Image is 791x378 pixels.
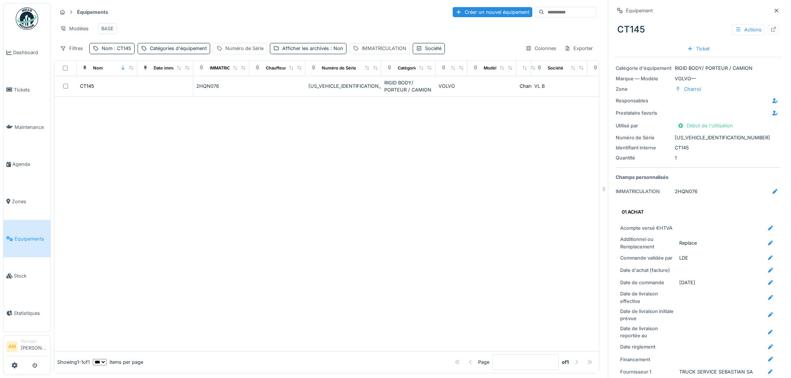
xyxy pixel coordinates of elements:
[616,154,781,161] div: 1
[16,7,38,30] img: Badge_color-CXgf-gQk.svg
[322,65,356,71] div: Numéro de Série
[3,220,50,257] a: Équipements
[225,45,264,52] div: Numéro de Série
[620,356,676,363] div: Financement
[679,239,697,247] div: Replace
[679,368,753,375] div: TRUCK SERVICE SEBASTIAN SA
[6,341,18,352] li: AM
[3,183,50,220] a: Zones
[616,144,672,151] div: Identifiant interne
[616,134,781,141] div: [US_VEHICLE_IDENTIFICATION_NUMBER]
[3,146,50,183] a: Agenda
[3,257,50,295] a: Stock
[616,65,781,72] div: RIGID BODY/ PORTEUR / CAMION
[484,65,499,71] div: Modèle
[398,65,450,71] div: Catégories d'équipement
[21,338,47,344] div: Manager
[210,65,249,71] div: IMMATRICULATION
[478,359,489,366] div: Page
[616,122,672,129] div: Utilisé par
[12,161,47,168] span: Agenda
[57,43,86,54] div: Filtres
[93,65,103,71] div: Nom
[3,295,50,332] a: Statistiques
[80,83,94,90] div: CT145
[21,338,47,354] li: [PERSON_NAME]
[14,86,47,93] span: Tickets
[13,49,47,56] span: Dashboard
[453,7,532,17] div: Créer un nouvel équipement
[616,134,672,141] div: Numéro de Série
[679,254,688,261] div: LDE
[616,174,668,181] strong: Champs personnalisés
[196,83,246,90] div: 2HQN076
[12,198,47,205] span: Zones
[620,368,676,375] div: Fournisseur 1
[113,46,131,51] span: : CT145
[14,272,47,279] span: Stock
[14,310,47,317] span: Statistiques
[684,86,701,93] div: Charroi
[3,108,50,146] a: Maintenance
[622,208,772,216] div: 01 ACHAT
[732,24,765,35] div: Actions
[675,121,736,131] div: Début de l'utilisation
[548,65,563,71] div: Société
[3,34,50,71] a: Dashboard
[308,83,378,90] div: [US_VEHICLE_IDENTIFICATION_NUMBER]
[520,83,536,90] div: Charroi
[616,75,781,82] div: VOLVO —
[74,9,111,16] strong: Équipements
[626,7,653,14] div: Équipement
[154,65,208,71] div: Date immatriculation (1ere)
[329,46,343,51] span: : Non
[93,359,143,366] div: items per page
[620,308,676,322] div: Date de livraison initiale prévue
[675,188,698,195] div: 2HQN076
[57,359,90,366] div: Showing 1 - 1 of 1
[620,254,676,261] div: Commande validée par
[57,23,92,34] div: Modèles
[616,97,672,104] div: Responsables
[425,45,441,52] div: Société
[620,325,676,339] div: Date de livraison reportée au
[616,109,672,117] div: Prestataire favoris
[619,205,778,219] summary: 01 ACHAT
[620,267,676,274] div: Date d'achat (facture)
[616,75,672,82] div: Marque — Modèle
[438,83,464,90] div: VOLVO
[614,20,782,39] div: CT145
[266,65,305,71] div: Chauffeur principal
[6,338,47,356] a: AM Manager[PERSON_NAME]
[3,71,50,109] a: Tickets
[684,44,712,54] div: Ticket
[282,45,343,52] div: Afficher les archivés
[101,25,114,32] div: BASE
[522,43,560,54] div: Colonnes
[616,188,672,195] div: IMMATRICULATION
[620,236,676,250] div: Additionnel ou Remplacement
[534,83,584,90] div: VL B
[362,45,406,52] div: IMMATRICULATION
[620,279,676,286] div: Date de commande
[616,65,672,72] div: Catégorie d'équipement
[384,79,433,93] div: RIGID BODY/ PORTEUR / CAMION
[679,279,695,286] div: [DATE]
[15,124,47,131] span: Maintenance
[561,43,596,54] div: Exporter
[616,144,781,151] div: CT145
[620,290,676,304] div: Date de livraison effective
[562,359,569,366] strong: of 1
[15,235,47,242] span: Équipements
[616,154,672,161] div: Quantité
[102,45,131,52] div: Nom
[620,343,676,350] div: Date règlement
[620,224,676,232] div: Acompte versé €HTVA
[150,45,207,52] div: Catégories d'équipement
[616,86,672,93] div: Zone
